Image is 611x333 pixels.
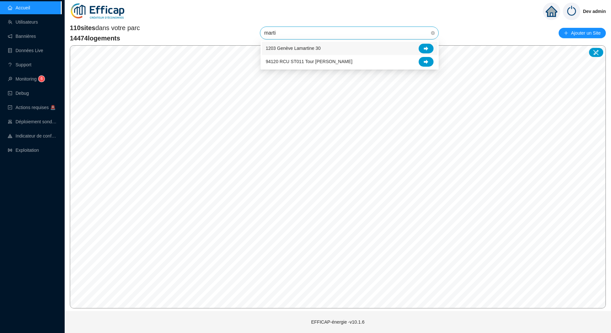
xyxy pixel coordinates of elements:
span: Ajouter un Site [571,28,601,38]
span: 1203 Genève Lamartine 30 [266,45,321,52]
a: clusterDéploiement sondes [8,119,57,124]
span: 110 sites [70,24,95,31]
canvas: Map [70,46,606,308]
sup: 6 [38,76,45,82]
div: 1203 Genève Lamartine 30 [262,42,437,55]
a: heat-mapIndicateur de confort [8,133,57,139]
a: databaseDonnées Live [8,48,43,53]
span: EFFICAP-énergie - v10.1.6 [311,319,365,325]
a: codeDebug [8,91,29,96]
a: monitorMonitoring6 [8,76,43,82]
span: Dev admin [583,1,606,22]
span: home [546,6,557,17]
span: 14474 logements [70,34,140,43]
a: slidersExploitation [8,148,39,153]
span: Actions requises 🚨 [16,105,56,110]
a: notificationBannières [8,34,36,39]
span: plus [564,31,568,35]
button: Ajouter un Site [559,28,606,38]
span: 94120 RCU ST011 Tour [PERSON_NAME] [266,58,352,65]
span: dans votre parc [70,23,140,32]
a: questionSupport [8,62,31,67]
span: close-circle [431,31,435,35]
div: 94120 RCU ST011 Tour Martin Luther King [262,55,437,68]
img: power [563,3,580,20]
span: 6 [41,76,43,81]
a: homeAccueil [8,5,30,10]
span: check-square [8,105,12,110]
a: teamUtilisateurs [8,19,38,25]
